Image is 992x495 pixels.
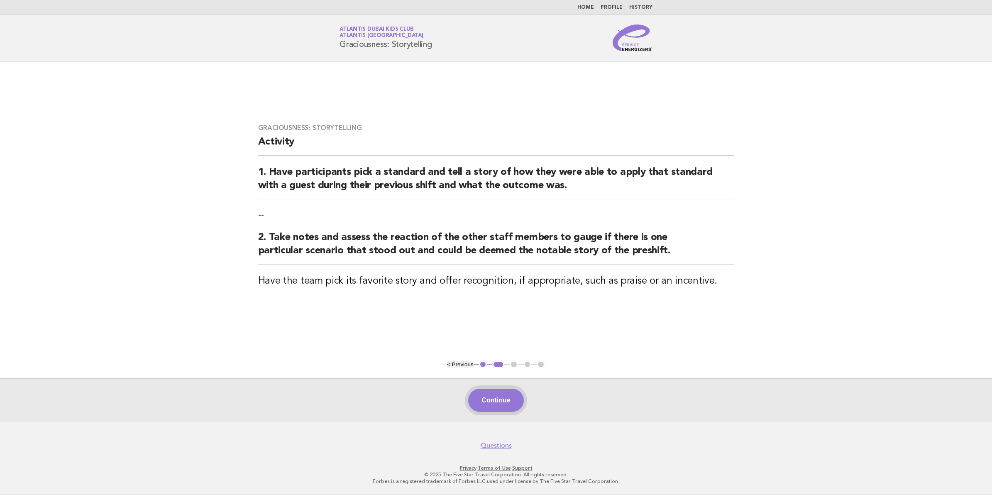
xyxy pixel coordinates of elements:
[577,5,594,10] a: Home
[481,441,512,450] a: Questions
[258,231,734,265] h2: 2. Take notes and assess the reaction of the other staff members to gauge if there is one particu...
[340,27,432,49] h1: Graciousness: Storytelling
[258,124,734,132] h3: Graciousness: Storytelling
[492,360,504,369] button: 2
[613,25,652,51] img: Service Energizers
[512,465,533,471] a: Support
[242,478,750,485] p: Forbes is a registered trademark of Forbes LLC used under license by The Five Star Travel Corpora...
[478,465,511,471] a: Terms of Use
[447,361,473,368] button: < Previous
[258,135,734,156] h2: Activity
[258,209,734,221] p: --
[468,389,523,412] button: Continue
[340,33,423,39] span: Atlantis [GEOGRAPHIC_DATA]
[340,27,423,38] a: Atlantis Dubai Kids ClubAtlantis [GEOGRAPHIC_DATA]
[460,465,476,471] a: Privacy
[242,471,750,478] p: © 2025 The Five Star Travel Corporation. All rights reserved.
[479,360,487,369] button: 1
[601,5,623,10] a: Profile
[242,465,750,471] p: · ·
[258,274,734,288] h3: Have the team pick its favorite story and offer recognition, if appropriate, such as praise or an...
[258,166,734,199] h2: 1. Have participants pick a standard and tell a story of how they were able to apply that standar...
[629,5,652,10] a: History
